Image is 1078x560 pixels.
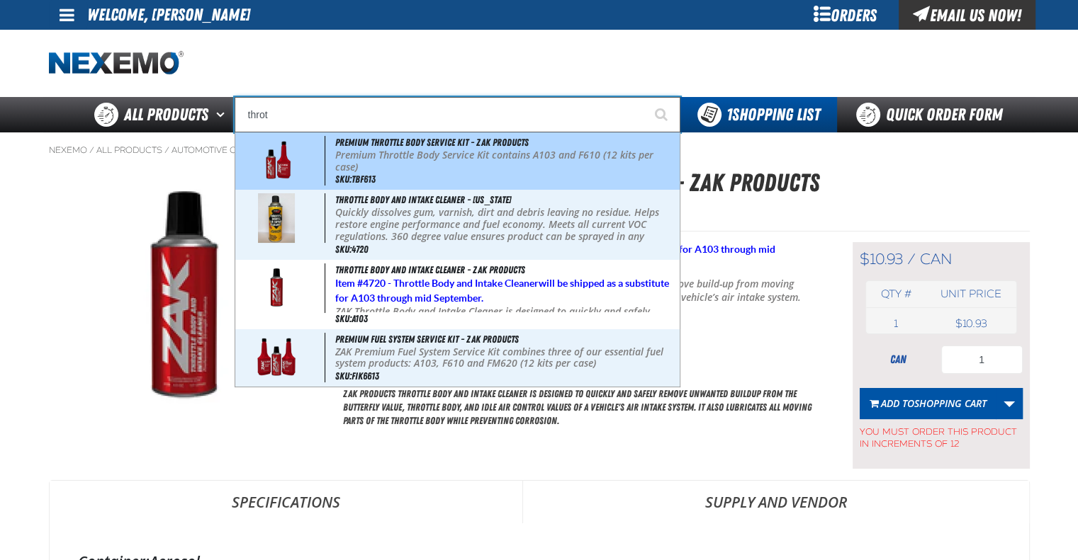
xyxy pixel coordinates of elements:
[335,278,669,304] span: Item # will be shipped as a substitute for A103 through mid September.
[96,144,162,156] a: All Products
[860,388,996,419] button: Add toShopping Cart
[941,345,1023,374] input: Product Quantity
[343,387,817,428] p: ZAK Products Throttle Body and Intake Cleaner is designed to quickly and safely remove unwanted b...
[837,97,1029,132] a: Quick Order Form
[907,250,916,268] span: /
[335,244,369,255] span: SKU:4720
[335,346,676,370] p: ZAK Premium Fuel System Service Kit combines three of our essential fuel system products: A103, F...
[252,263,301,313] img: 5b357f2f59a53020959865-a103_wo_nascar.png
[335,207,676,254] p: Quickly dissolves gum, varnish, dirt and debris leaving no residue. Helps restore engine performa...
[89,144,94,156] span: /
[343,164,1030,202] h1: Throttle Body and Intake Cleaner - ZAK Products
[645,97,680,132] button: Start Searching
[335,370,379,382] span: SKU:FIK6613
[726,105,732,125] strong: 1
[49,51,184,76] a: Home
[914,396,987,410] span: Shopping Cart
[335,137,529,148] span: Premium Throttle Body Service Kit - ZAK Products
[211,97,235,132] button: Open All Products pages
[343,205,1030,225] p: SKU:
[124,102,208,127] span: All Products
[335,264,525,275] span: Throttle Body and Intake Cleaner - ZAK Products
[50,164,318,432] img: Throttle Body and Intake Cleaner - ZAK Products
[258,193,296,243] img: 5b967dc6de52e092564098-IMG_4607.jpg
[860,419,1023,450] span: You must order this product in increments of 12
[926,314,1016,333] td: $10.93
[50,481,522,523] a: Specifications
[523,481,1029,523] a: Supply and Vendor
[335,194,511,205] span: Throttle Body and Intake Cleaner - [US_STATE]
[172,144,281,156] a: Automotive Chemicals
[335,313,368,324] span: SKU:A103
[894,317,898,330] span: 1
[860,250,903,268] span: $10.93
[866,281,926,307] th: Qty #
[164,144,169,156] span: /
[49,51,184,76] img: Nexemo logo
[860,352,938,367] div: can
[245,333,309,382] img: 5b1158c140220172290161-fik6613_wo_nascar.png
[726,105,820,125] span: Shopping List
[920,250,953,268] span: can
[335,333,519,345] span: Premium Fuel System Service Kit - ZAK Products
[335,173,376,185] span: SKU:TBF613
[235,97,680,132] input: Search
[49,144,87,156] a: Nexemo
[335,306,676,353] p: ZAK Throttle Body and Intake Cleaner is designed to quickly and safely remove build-up from movin...
[881,396,987,410] span: Add to
[335,149,676,173] p: Premium Throttle Body Service Kit contains A103 and F610 (12 kits per case)
[996,388,1023,419] a: More Actions
[926,281,1016,307] th: Unit price
[245,136,309,185] img: 5b115816f21b8302828486-tbf613_0000_copy_preview.png
[363,278,539,289] strong: 4720 - Throttle Body and Intake Cleaner
[49,144,1030,156] nav: Breadcrumbs
[680,97,837,132] button: You have 1 Shopping List. Open to view details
